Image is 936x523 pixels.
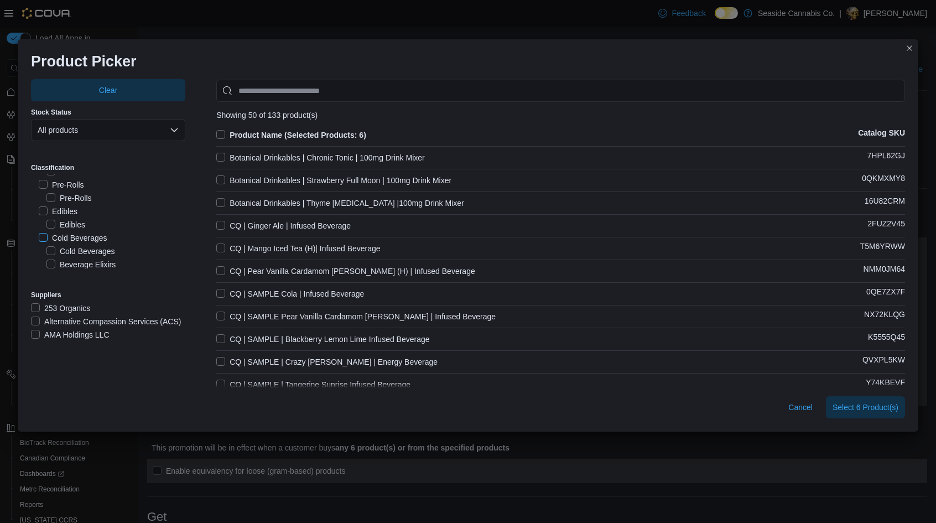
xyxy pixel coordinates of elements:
p: NX72KLQG [864,310,905,323]
p: 2FUZ2V45 [867,219,905,232]
label: CQ | SAMPLE | Crazy [PERSON_NAME] | Energy Beverage [216,355,438,369]
button: Closes this modal window [903,42,916,55]
p: NMM0JM64 [864,265,905,278]
label: Edibles [39,205,77,218]
label: Classification [31,163,74,172]
label: 253 Organics [31,302,90,315]
span: Clear [99,85,117,96]
label: Alternative Compassion Services (ACS) [31,315,181,328]
p: Y74KBEVF [866,378,905,391]
label: Cold Beverages [46,245,115,258]
button: Clear [31,79,185,101]
input: Use aria labels when no actual label is in use [216,80,905,102]
p: 0QKMXMY8 [862,174,905,187]
label: Botanical Drinkables | Strawberry Full Moon | 100mg Drink Mixer [216,174,451,187]
label: Pre-Rolls [39,178,84,191]
button: Select 6 Product(s) [826,396,905,418]
p: 16U82CRM [865,196,905,210]
p: QVXPL5KW [862,355,905,369]
label: Beverage Elixirs [46,258,116,271]
label: CQ | SAMPLE Cola | Infused Beverage [216,287,364,301]
span: Cancel [788,402,813,413]
button: All products [31,119,185,141]
label: CQ | SAMPLE | Blackberry Lemon Lime Infused Beverage [216,333,429,346]
p: Catalog SKU [858,128,905,142]
label: CQ | Pear Vanilla Cardamom [PERSON_NAME] (H) | Infused Beverage [216,265,475,278]
label: CQ | SAMPLE | Tangerine Sunrise Infused Beverage [216,378,410,391]
label: CQ | Ginger Ale | Infused Beverage [216,219,351,232]
label: Suppliers [31,291,61,299]
span: Select 6 Product(s) [833,402,898,413]
p: 0QE7ZX7F [866,287,905,301]
label: CQ | Mango Iced Tea (H)| Infused Beverage [216,242,380,255]
label: Botanical Drinkables | Chronic Tonic | 100mg Drink Mixer [216,151,425,164]
label: Pre-Rolls [46,191,92,205]
label: AMA Holdings LLC [31,328,110,341]
label: Botanical Drinkables | Thyme [MEDICAL_DATA] |100mg Drink Mixer [216,196,464,210]
p: T5M6YRWW [860,242,905,255]
label: Stock Status [31,108,71,117]
p: K5555Q45 [868,333,905,346]
div: Showing 50 of 133 product(s) [216,111,905,120]
button: Cancel [784,396,817,418]
label: CQ | SAMPLE Pear Vanilla Cardamom [PERSON_NAME] | Infused Beverage [216,310,496,323]
p: 7HPL62GJ [867,151,905,164]
label: Cold Beverages [39,231,107,245]
label: Edibles [46,218,85,231]
h1: Product Picker [31,53,137,70]
label: Product Name (Selected Products: 6) [216,128,366,142]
